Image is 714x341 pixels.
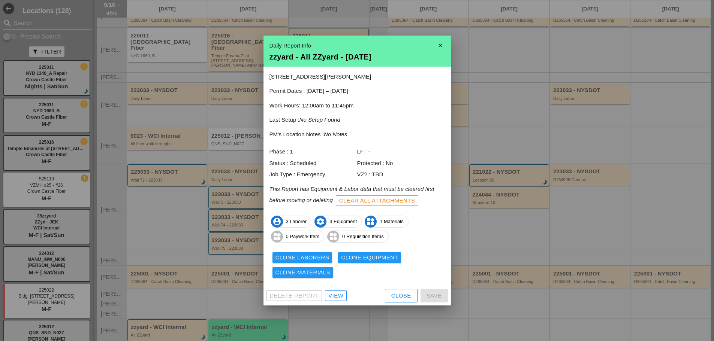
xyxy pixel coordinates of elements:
[315,216,361,228] span: 3 Equipment
[339,197,415,205] div: Clear All Attachments
[357,147,445,156] div: LF : -
[365,216,408,228] span: 1 Materials
[341,253,398,262] div: Clone Equipment
[328,231,388,243] span: 0 Requisition Items
[328,292,343,300] div: View
[336,195,419,206] button: Clear All Attachments
[269,87,445,95] p: Permit Dates : [DATE] – [DATE]
[433,38,448,53] i: close
[269,159,357,168] div: Status : Scheduled
[269,42,445,50] div: Daily Report Info
[314,216,326,228] i: settings
[269,101,445,110] p: Work Hours: 12:00am to 11:45pm
[365,216,377,228] i: widgets
[269,130,445,139] p: PM's Location Notes :
[357,170,445,179] div: VZ? : TBD
[269,170,357,179] div: Job Type : Emergency
[272,267,334,278] button: Clone Materials
[299,116,340,123] i: No Setup Found
[271,231,324,243] span: 0 Paywork Item
[275,253,329,262] div: Clone Laborers
[269,53,445,61] div: zzyard - All ZZyard - [DATE]
[272,252,332,263] button: Clone Laborers
[391,292,411,300] div: Close
[327,231,339,243] i: widgets
[325,290,347,301] a: View
[275,268,331,277] div: Clone Materials
[271,216,283,228] i: account_circle
[269,147,357,156] div: Phase : 1
[271,216,311,228] span: 3 Laborer
[269,116,445,124] p: Last Setup :
[269,186,434,203] i: This Report has Equipment & Labor data that must be cleared first before moving or deleting
[271,231,283,243] i: widgets
[357,159,445,168] div: Protected : No
[324,131,347,137] i: No Notes
[338,252,401,263] button: Clone Equipment
[269,73,445,81] p: [STREET_ADDRESS][PERSON_NAME]
[385,289,418,302] button: Close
